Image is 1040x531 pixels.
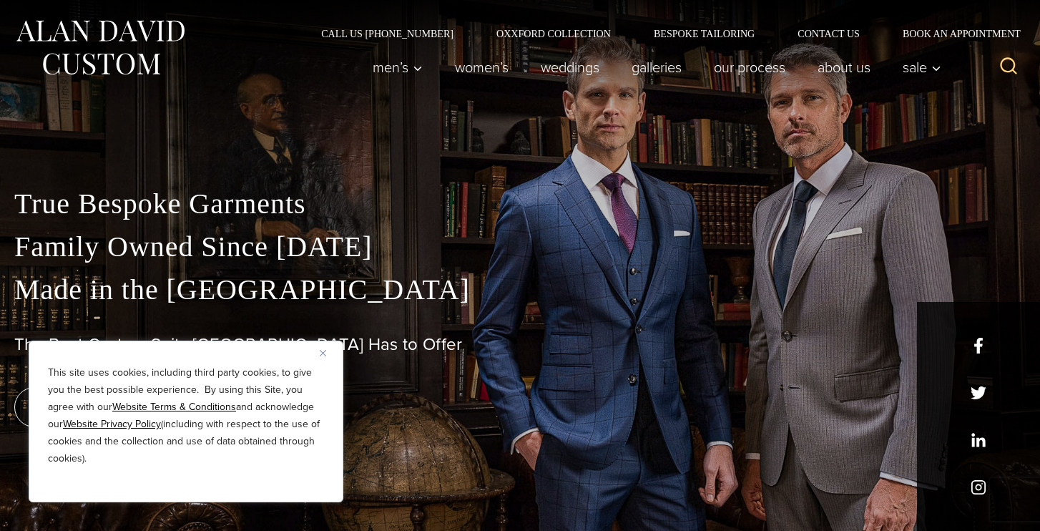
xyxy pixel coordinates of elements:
span: Men’s [373,60,423,74]
nav: Primary Navigation [357,53,949,82]
img: Alan David Custom [14,16,186,79]
span: Sale [903,60,941,74]
button: Close [320,344,337,361]
a: Call Us [PHONE_NUMBER] [300,29,475,39]
a: Website Terms & Conditions [112,399,236,414]
p: True Bespoke Garments Family Owned Since [DATE] Made in the [GEOGRAPHIC_DATA] [14,182,1026,311]
a: weddings [525,53,616,82]
a: About Us [802,53,887,82]
a: Website Privacy Policy [63,416,161,432]
img: Close [320,350,326,356]
a: Oxxford Collection [475,29,632,39]
button: View Search Form [991,50,1026,84]
a: book an appointment [14,387,215,427]
a: Women’s [439,53,525,82]
a: Contact Us [776,29,881,39]
nav: Secondary Navigation [300,29,1026,39]
a: Bespoke Tailoring [632,29,776,39]
a: Galleries [616,53,698,82]
p: This site uses cookies, including third party cookies, to give you the best possible experience. ... [48,364,324,467]
h1: The Best Custom Suits [GEOGRAPHIC_DATA] Has to Offer [14,334,1026,355]
a: Book an Appointment [881,29,1026,39]
a: Our Process [698,53,802,82]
